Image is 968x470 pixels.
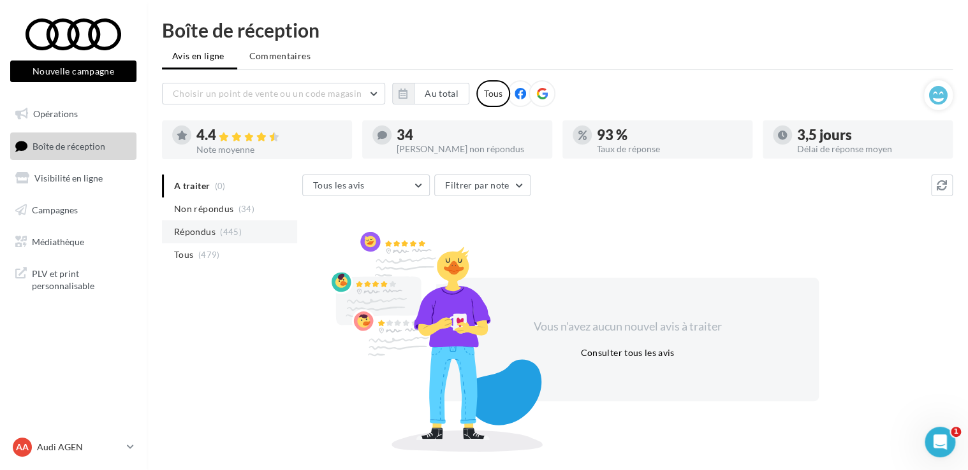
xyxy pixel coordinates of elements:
[32,236,84,246] span: Médiathèque
[392,83,469,104] button: Au total
[16,441,29,453] span: AA
[32,265,131,292] span: PLV et print personnalisable
[434,174,531,196] button: Filtrer par note
[174,248,193,261] span: Tous
[174,225,216,238] span: Répondus
[414,83,469,104] button: Au total
[397,128,542,142] div: 34
[302,174,430,196] button: Tous les avis
[32,204,78,215] span: Campagnes
[8,229,139,255] a: Médiathèque
[10,61,136,82] button: Nouvelle campagne
[575,345,679,360] button: Consulter tous les avis
[196,128,342,143] div: 4.4
[173,88,362,99] span: Choisir un point de vente ou un code magasin
[518,318,737,335] div: Vous n'avez aucun nouvel avis à traiter
[196,145,342,154] div: Note moyenne
[8,197,139,224] a: Campagnes
[951,427,961,437] span: 1
[220,227,242,237] span: (445)
[10,435,136,459] a: AA Audi AGEN
[34,173,103,183] span: Visibilité en ligne
[162,83,385,104] button: Choisir un point de vente ou un code magasin
[238,204,254,214] span: (34)
[8,260,139,297] a: PLV et print personnalisable
[37,441,122,453] p: Audi AGEN
[8,132,139,160] a: Boîte de réception
[33,108,78,119] span: Opérations
[476,80,510,107] div: Tous
[397,145,542,153] div: [PERSON_NAME] non répondus
[33,140,105,151] span: Boîte de réception
[597,128,742,142] div: 93 %
[925,427,955,457] iframe: Intercom live chat
[174,203,233,215] span: Non répondus
[313,180,365,190] span: Tous les avis
[797,145,942,153] div: Délai de réponse moyen
[797,128,942,142] div: 3,5 jours
[249,50,311,62] span: Commentaires
[8,165,139,192] a: Visibilité en ligne
[8,101,139,127] a: Opérations
[597,145,742,153] div: Taux de réponse
[162,20,953,39] div: Boîte de réception
[198,250,220,260] span: (479)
